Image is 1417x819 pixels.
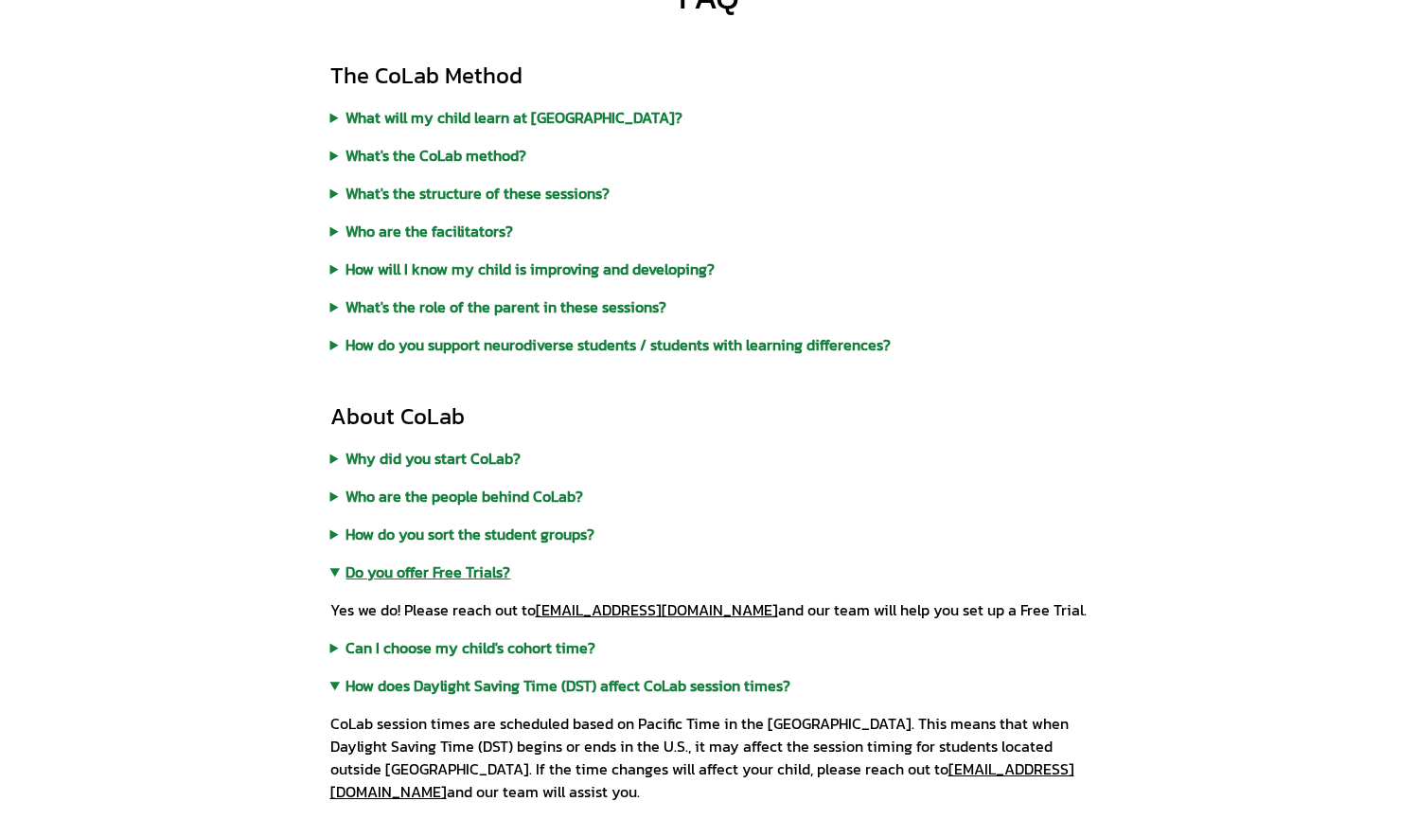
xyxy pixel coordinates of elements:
[330,333,1088,356] summary: How do you support neurodiverse students / students with learning differences?
[330,220,1088,242] summary: Who are the facilitators?
[330,523,1088,545] summary: How do you sort the student groups?
[330,636,1088,659] summary: Can I choose my child's cohort time?
[330,144,1088,167] summary: What's the CoLab method?
[330,561,1088,583] summary: Do you offer Free Trials?
[330,712,1088,803] p: CoLab session times are scheduled based on Pacific Time in the [GEOGRAPHIC_DATA]. This means that...
[330,757,1074,803] a: [EMAIL_ADDRESS][DOMAIN_NAME]
[536,598,778,621] a: [EMAIL_ADDRESS][DOMAIN_NAME]
[330,485,1088,507] summary: Who are the people behind CoLab?
[330,258,1088,280] summary: How will I know my child is improving and developing?
[330,401,1088,432] div: About CoLab
[330,598,1088,621] p: Yes we do! Please reach out to and our team will help you set up a Free Trial.
[330,674,1088,697] summary: How does Daylight Saving Time (DST) affect CoLab session times?
[330,106,1088,129] summary: What will my child learn at [GEOGRAPHIC_DATA]?
[330,447,1088,470] summary: Why did you start CoLab?
[330,295,1088,318] summary: What's the role of the parent in these sessions?
[330,182,1088,205] summary: What's the structure of these sessions?
[330,61,1088,91] div: The CoLab Method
